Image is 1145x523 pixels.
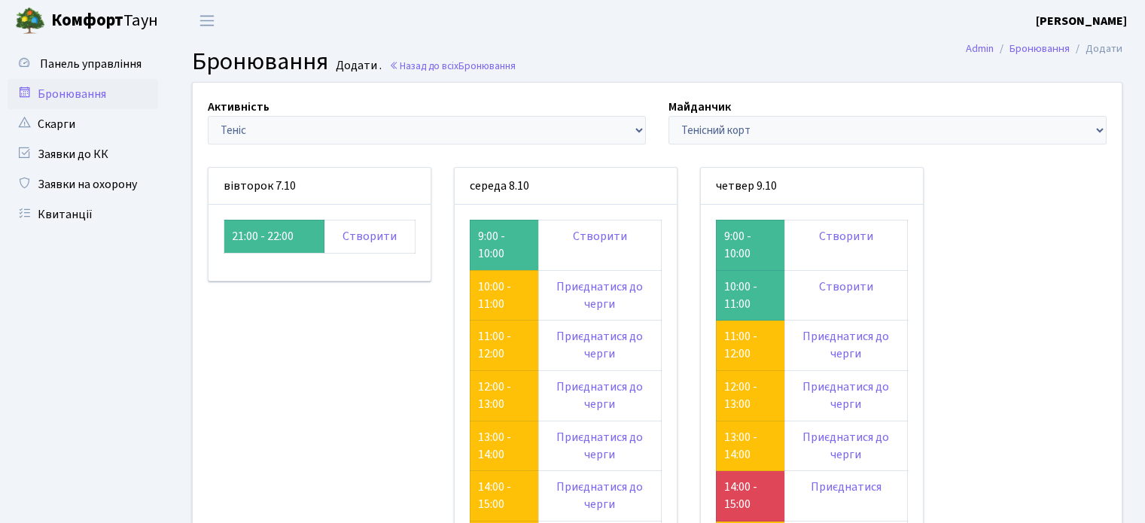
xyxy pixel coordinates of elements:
[716,220,784,270] td: 9:00 - 10:00
[556,278,643,312] a: Приєднатися до черги
[724,379,757,412] a: 12:00 - 13:00
[819,278,873,295] a: Створити
[8,199,158,230] a: Квитанції
[470,220,538,270] td: 9:00 - 10:00
[478,379,511,412] a: 12:00 - 13:00
[455,168,677,205] div: середа 8.10
[556,479,643,512] a: Приєднатися до черги
[40,56,142,72] span: Панель управління
[668,98,731,116] label: Майданчик
[51,8,158,34] span: Таун
[716,270,784,321] td: 10:00 - 11:00
[478,429,511,463] a: 13:00 - 14:00
[701,168,923,205] div: четвер 9.10
[1036,12,1127,30] a: [PERSON_NAME]
[478,479,511,512] a: 14:00 - 15:00
[15,6,45,36] img: logo.png
[724,479,757,512] a: 14:00 - 15:00
[188,8,226,33] button: Переключити навігацію
[1036,13,1127,29] b: [PERSON_NAME]
[458,59,516,73] span: Бронювання
[724,328,757,362] a: 11:00 - 12:00
[343,228,397,245] a: Створити
[556,379,643,412] a: Приєднатися до черги
[209,168,431,205] div: вівторок 7.10
[1009,41,1070,56] a: Бронювання
[389,59,516,73] a: Назад до всіхБронювання
[51,8,123,32] b: Комфорт
[556,328,643,362] a: Приєднатися до черги
[478,278,511,312] a: 10:00 - 11:00
[8,109,158,139] a: Скарги
[802,379,889,412] a: Приєднатися до черги
[8,169,158,199] a: Заявки на охорону
[8,139,158,169] a: Заявки до КК
[556,429,643,463] a: Приєднатися до черги
[802,429,889,463] a: Приєднатися до черги
[811,479,882,495] a: Приєднатися
[724,429,757,463] a: 13:00 - 14:00
[8,49,158,79] a: Панель управління
[966,41,994,56] a: Admin
[192,44,328,79] span: Бронювання
[478,328,511,362] a: 11:00 - 12:00
[1070,41,1122,57] li: Додати
[224,220,324,253] td: 21:00 - 22:00
[573,228,627,245] a: Створити
[802,328,889,362] a: Приєднатися до черги
[333,59,382,73] small: Додати .
[8,79,158,109] a: Бронювання
[943,33,1145,65] nav: breadcrumb
[819,228,873,245] a: Створити
[208,98,270,116] label: Активність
